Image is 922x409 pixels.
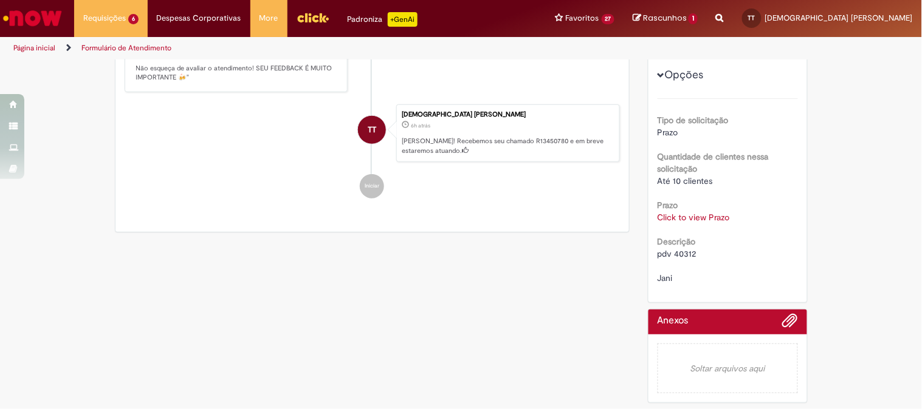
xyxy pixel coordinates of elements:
[658,236,696,247] b: Descrição
[297,8,329,27] img: click_logo_yellow_360x200.png
[402,137,613,155] p: [PERSON_NAME]! Recebemos seu chamado R13450780 e em breve estaremos atuando.
[643,12,687,24] span: Rascunhos
[765,13,913,23] span: [DEMOGRAPHIC_DATA] [PERSON_NAME]
[388,12,418,27] p: +GenAi
[411,122,430,129] span: 6h atrás
[658,316,689,326] h2: Anexos
[658,151,769,174] b: Quantidade de clientes nessa solicitação
[633,13,698,24] a: Rascunhos
[689,13,698,24] span: 1
[658,343,798,393] em: Soltar arquivos aqui
[157,12,241,24] span: Despesas Corporativas
[402,111,613,118] div: [DEMOGRAPHIC_DATA] [PERSON_NAME]
[658,127,678,138] span: Prazo
[411,122,430,129] time: 27/08/2025 08:42:36
[658,200,678,211] b: Prazo
[658,248,697,283] span: pdv 40312 Jani
[566,12,599,24] span: Favoritos
[748,14,755,22] span: TT
[348,12,418,27] div: Padroniza
[260,12,278,24] span: More
[602,14,615,24] span: 27
[658,212,730,223] a: Click to view Prazo
[81,43,171,53] a: Formulário de Atendimento
[358,116,386,144] div: Thais Cristina De Toledo
[9,37,605,59] ul: Trilhas de página
[658,175,713,186] span: Até 10 clientes
[128,14,139,24] span: 6
[125,104,621,163] li: Thais Cristina De Toledo
[658,115,729,126] b: Tipo de solicitação
[13,43,55,53] a: Página inicial
[782,313,798,334] button: Adicionar anexos
[83,12,126,24] span: Requisições
[368,115,376,144] span: TT
[1,6,64,30] img: ServiceNow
